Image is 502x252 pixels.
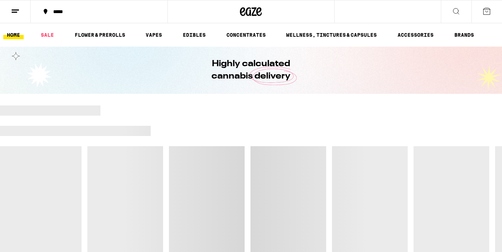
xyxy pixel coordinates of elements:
[3,31,24,39] a: HOME
[179,31,209,39] a: EDIBLES
[282,31,380,39] a: WELLNESS, TINCTURES & CAPSULES
[71,31,129,39] a: FLOWER & PREROLLS
[37,31,58,39] a: SALE
[223,31,269,39] a: CONCENTRATES
[142,31,166,39] a: VAPES
[451,31,478,39] a: BRANDS
[191,58,311,83] h1: Highly calculated cannabis delivery
[394,31,437,39] a: ACCESSORIES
